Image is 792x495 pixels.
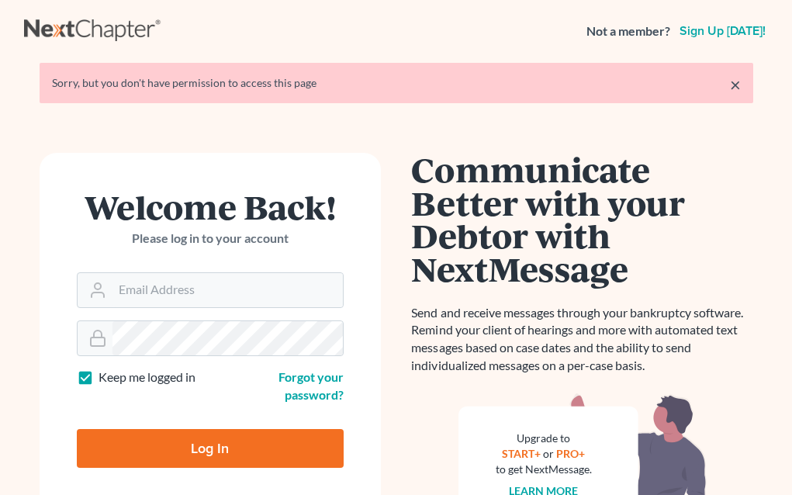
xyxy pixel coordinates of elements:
[52,75,741,91] div: Sorry, but you don't have permission to access this page
[77,190,344,223] h1: Welcome Back!
[412,304,753,375] p: Send and receive messages through your bankruptcy software. Remind your client of hearings and mo...
[112,273,343,307] input: Email Address
[543,447,554,460] span: or
[412,153,753,286] h1: Communicate Better with your Debtor with NextMessage
[502,447,541,460] a: START+
[730,75,741,94] a: ×
[586,22,670,40] strong: Not a member?
[496,431,592,446] div: Upgrade to
[676,25,769,37] a: Sign up [DATE]!
[556,447,585,460] a: PRO+
[99,369,195,386] label: Keep me logged in
[496,462,592,477] div: to get NextMessage.
[77,230,344,247] p: Please log in to your account
[77,429,344,468] input: Log In
[278,369,344,402] a: Forgot your password?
